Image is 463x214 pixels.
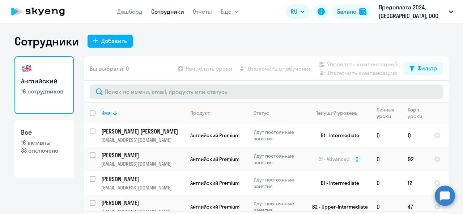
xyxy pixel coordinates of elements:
p: [EMAIL_ADDRESS][DOMAIN_NAME] [101,161,184,167]
a: [PERSON_NAME] [101,199,184,207]
h1: Сотрудники [14,34,79,48]
p: [PERSON_NAME] [101,175,183,183]
span: Вы выбрали: 0 [90,64,129,73]
h3: Все [21,128,67,137]
div: Баланс [337,7,356,16]
div: Текущий уровень [309,110,370,116]
div: Статус [254,110,303,116]
td: 92 [402,147,428,171]
a: [PERSON_NAME] [PERSON_NAME] [101,127,184,135]
p: Идут постоянные занятия [254,176,303,189]
button: Предоплата 2024, [GEOGRAPHIC_DATA], ООО [375,3,457,20]
div: Добавить [101,36,127,45]
div: Продукт [190,110,210,116]
button: RU [286,4,310,19]
button: Балансbalance [333,4,371,19]
p: [PERSON_NAME] [PERSON_NAME] [101,127,183,135]
div: Статус [254,110,269,116]
img: english [21,63,33,74]
p: Идут постоянные занятия [254,129,303,142]
div: Имя [101,110,184,116]
p: Предоплата 2024, [GEOGRAPHIC_DATA], ООО [379,3,446,20]
span: Английский Premium [190,156,239,162]
span: Английский Premium [190,180,239,186]
div: Фильтр [417,64,437,73]
span: Английский Premium [190,132,239,139]
span: RU [291,7,297,16]
div: Продукт [190,110,247,116]
p: Идут постоянные занятия [254,200,303,213]
a: [PERSON_NAME] [101,151,184,159]
a: Дашборд [117,8,143,15]
span: C1 - Advanced [318,156,350,162]
td: 0 [402,123,428,147]
button: Фильтр [404,62,443,75]
div: Личные уроки [377,106,397,119]
td: 12 [402,171,428,195]
p: 16 сотрудников [21,87,67,95]
button: Ещё [221,4,239,19]
a: Отчеты [193,8,212,15]
div: Имя [101,110,111,116]
td: B1 - Intermediate [303,171,371,195]
td: 0 [371,147,402,171]
div: Корп. уроки [408,106,423,119]
span: Ещё [221,7,231,16]
a: Все16 активны33 отключено [14,120,74,178]
p: Идут постоянные занятия [254,153,303,166]
p: [PERSON_NAME] [101,151,183,159]
a: Сотрудники [151,8,184,15]
button: Добавить [88,35,133,48]
input: Поиск по имени, email, продукту или статусу [90,84,443,99]
p: [PERSON_NAME] [101,199,183,207]
div: Корп. уроки [408,106,428,119]
img: balance [359,8,366,15]
span: Английский Premium [190,204,239,210]
a: Английский16 сотрудников [14,56,74,114]
p: [EMAIL_ADDRESS][DOMAIN_NAME] [101,184,184,191]
a: [PERSON_NAME] [101,175,184,183]
div: Текущий уровень [316,110,357,116]
div: Личные уроки [377,106,402,119]
h3: Английский [21,77,67,86]
p: 16 активны [21,139,67,147]
td: 0 [371,171,402,195]
td: B1 - Intermediate [303,123,371,147]
p: 33 отключено [21,147,67,154]
td: 0 [371,123,402,147]
p: [EMAIL_ADDRESS][DOMAIN_NAME] [101,137,184,143]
